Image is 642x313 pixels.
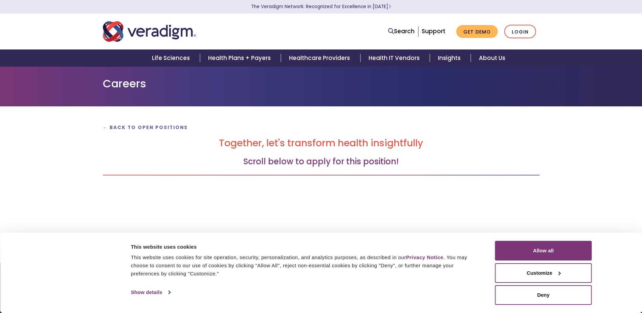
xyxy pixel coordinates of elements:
a: Get Demo [456,25,498,38]
a: Login [504,25,536,39]
a: ← Back to Open Positions [103,124,188,131]
h2: Together, let's transform health insightfully [103,138,539,149]
span: Learn More [388,3,391,10]
a: Privacy Notice [406,254,443,260]
a: Search [388,27,415,36]
button: Customize [495,263,592,283]
button: Allow all [495,241,592,260]
a: Life Sciences [144,49,200,67]
a: Insights [430,49,471,67]
a: Support [422,27,445,35]
a: Healthcare Providers [281,49,360,67]
div: This website uses cookies [131,243,480,251]
a: Health IT Vendors [360,49,430,67]
h1: Careers [103,77,539,90]
button: Deny [495,285,592,305]
a: About Us [471,49,513,67]
a: Show details [131,287,170,297]
img: Veradigm logo [103,20,196,43]
h3: Scroll below to apply for this position! [103,157,539,167]
a: Health Plans + Payers [200,49,281,67]
a: The Veradigm Network: Recognized for Excellence in [DATE]Learn More [251,3,391,10]
div: This website uses cookies for site operation, security, personalization, and analytics purposes, ... [131,253,480,278]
